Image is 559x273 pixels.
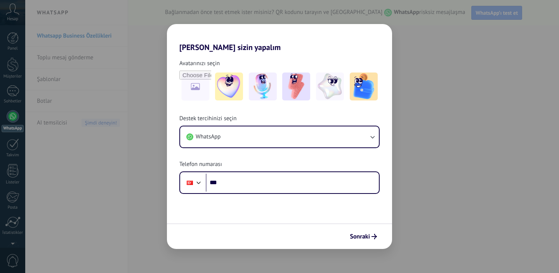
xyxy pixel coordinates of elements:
[316,73,344,100] img: -4.jpeg
[350,234,370,239] span: Sonraki
[167,24,392,52] h2: [PERSON_NAME] sizin yapalım
[249,73,277,100] img: -2.jpeg
[179,115,236,123] span: Destek tercihinizi seçin
[179,161,222,168] span: Telefon numarası
[350,73,378,100] img: -5.jpeg
[282,73,310,100] img: -3.jpeg
[179,60,220,67] span: Avatarınızı seçin
[196,133,220,141] span: WhatsApp
[215,73,243,100] img: -1.jpeg
[180,126,379,147] button: WhatsApp
[182,175,197,191] div: Turkey: + 90
[346,230,380,243] button: Sonraki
